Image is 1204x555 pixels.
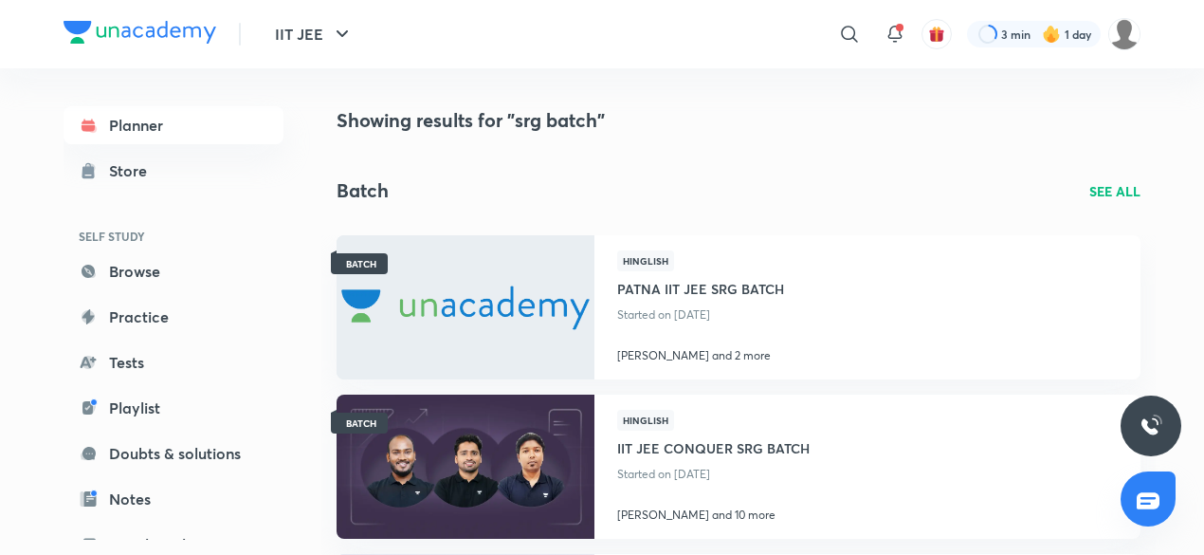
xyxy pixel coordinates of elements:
[346,418,376,428] span: BATCH
[64,21,216,48] a: Company Logo
[337,395,594,539] a: ThumbnailBATCH
[617,271,784,303] a: PATNA IIT JEE SRG BATCH
[617,347,784,364] p: [PERSON_NAME] and 2 more
[337,176,389,205] h2: Batch
[64,152,283,190] a: Store
[617,250,674,271] span: Hinglish
[264,15,365,53] button: IIT JEE
[334,233,596,380] img: Thumbnail
[921,19,952,49] button: avatar
[64,21,216,44] img: Company Logo
[334,393,596,540] img: Thumbnail
[64,252,283,290] a: Browse
[64,435,283,472] a: Doubts & solutions
[617,410,674,431] span: Hinglish
[617,507,810,524] p: [PERSON_NAME] and 10 more
[64,298,283,336] a: Practice
[64,220,283,252] h6: SELF STUDY
[64,389,283,427] a: Playlist
[1042,25,1061,44] img: streak
[1108,18,1140,50] img: Rounak Sharma
[109,159,158,182] div: Store
[64,480,283,518] a: Notes
[337,106,1140,135] h4: Showing results for "srg batch"
[64,343,283,381] a: Tests
[64,106,283,144] a: Planner
[617,462,810,487] p: Started on [DATE]
[346,259,376,268] span: BATCH
[1089,181,1140,201] a: SEE ALL
[928,26,945,43] img: avatar
[337,235,594,379] a: ThumbnailBATCH
[617,303,784,327] p: Started on [DATE]
[1140,415,1162,437] img: ttu
[617,431,810,462] a: IIT JEE CONQUER SRG BATCH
